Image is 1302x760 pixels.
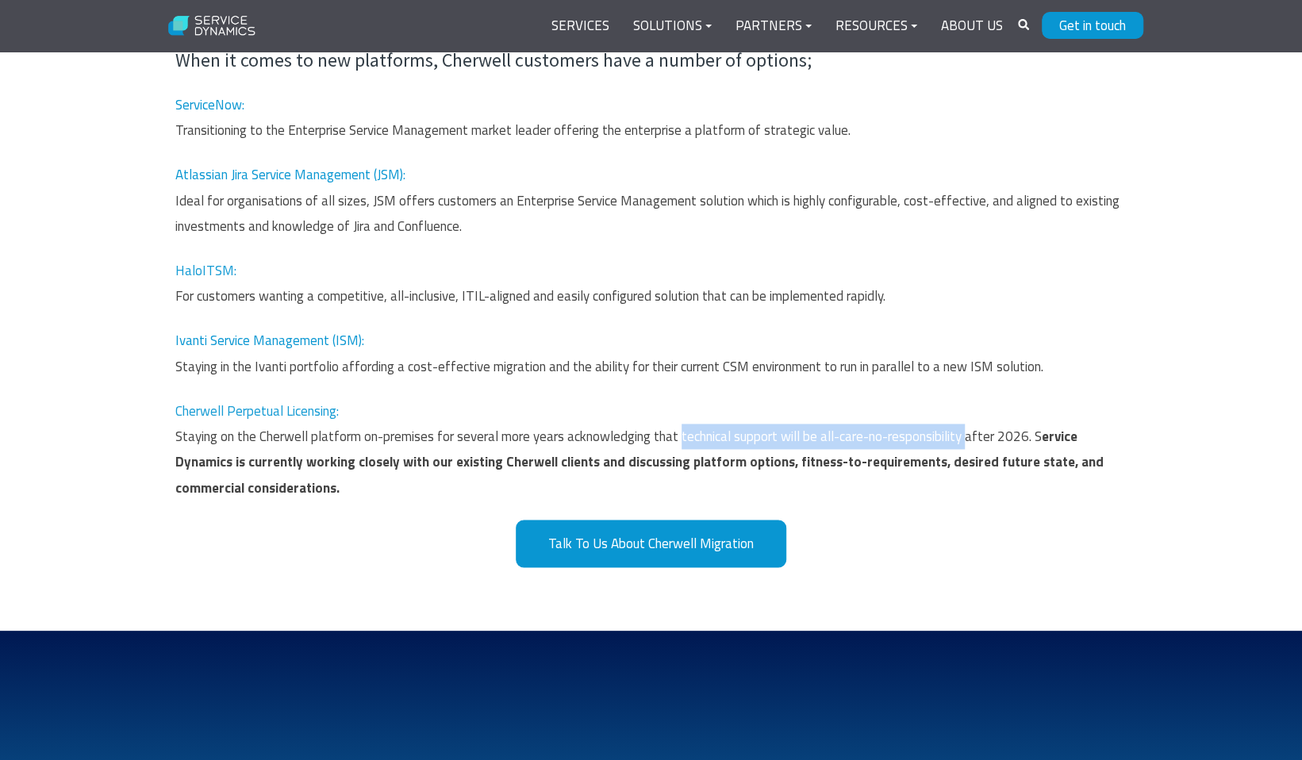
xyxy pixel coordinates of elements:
a: Atlassian Jira Service Management (JSM) [175,164,403,185]
a: Services [540,7,621,45]
img: Service Dynamics Logo - White [159,6,265,47]
a: Resources [824,7,929,45]
span: : [175,330,364,351]
a: Partners [724,7,824,45]
span: HaloITSM: [175,260,236,281]
a: Get in touch [1042,12,1143,39]
a: About Us [929,7,1015,45]
span: : [175,94,244,115]
span: When it comes to new platforms, Cherwell customers have a number of options; [175,48,812,72]
div: Navigation Menu [540,7,1015,45]
a: Ivanti Service Management (ISM) [175,330,362,351]
span: Staying in the Ivanti portfolio affording a cost-effective migration and the ability for their cu... [175,356,1043,377]
a: ServiceNow [175,94,242,115]
a: Solutions [621,7,724,45]
p: For customers wanting a competitive, all-inclusive, ITIL-aligned and easily configured solution t... [175,258,1127,309]
a: Talk To Us About Cherwell Migration [516,520,786,568]
span: Cherwell Perpetual Licensing: [175,401,339,421]
span: : [175,164,405,185]
span: Staying on the Cherwell platform on-premises for several more years acknowledging that technical ... [175,426,1042,447]
span: ervice Dynamics is currently working closely with our existing Cherwell clients and discussing pl... [175,426,1104,498]
span: Transitioning to the Enterprise Service Management market leader offering the enterprise a platfo... [175,120,851,140]
span: Ideal for organisations of all sizes, JSM offers customers an Enterprise Service Management solut... [175,190,1120,236]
